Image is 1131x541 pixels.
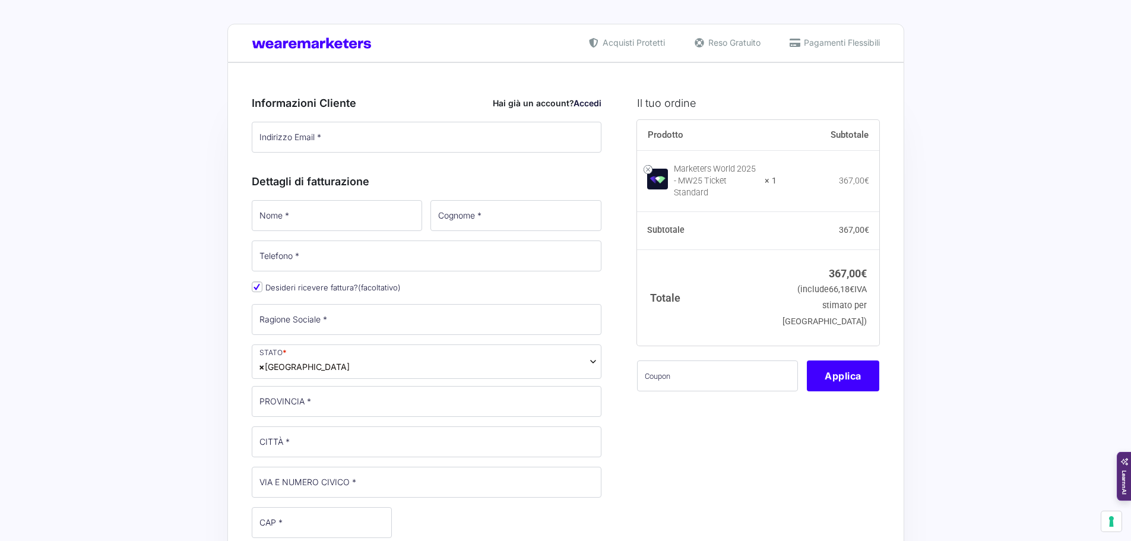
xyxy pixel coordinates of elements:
[252,281,262,292] input: Desideri ricevere fattura?(facoltativo)
[252,283,401,292] label: Desideri ricevere fattura?
[252,122,602,153] input: Indirizzo Email *
[807,360,879,391] button: Applica
[252,426,602,457] input: CITTÀ *
[493,97,601,109] div: Hai già un account?
[864,176,869,185] span: €
[829,284,854,295] span: 66,18
[637,120,777,151] th: Prodotto
[259,360,265,373] span: ×
[861,267,867,280] span: €
[829,267,867,280] bdi: 367,00
[801,36,880,49] span: Pagamenti Flessibili
[705,36,761,49] span: Reso Gratuito
[252,304,602,335] input: Ragione Sociale *
[600,36,665,49] span: Acquisti Protetti
[674,163,757,199] div: Marketers World 2025 - MW25 Ticket Standard
[637,95,879,111] h3: Il tuo ordine
[252,344,602,379] span: Italia
[777,120,880,151] th: Subtotale
[637,212,777,250] th: Subtotale
[252,95,602,111] h3: Informazioni Cliente
[574,98,601,108] a: Accedi
[864,225,869,235] span: €
[637,360,798,391] input: Coupon
[252,467,602,498] input: VIA E NUMERO CIVICO *
[647,169,668,189] img: Marketers World 2025 - MW25 Ticket Standard
[252,507,392,538] input: CAP *
[252,200,423,231] input: Nome *
[430,200,601,231] input: Cognome *
[839,225,869,235] bdi: 367,00
[1117,451,1131,501] div: Apri il pannello di LearnnAI
[1120,470,1129,494] span: LearnnAI
[358,283,401,292] span: (facoltativo)
[252,386,602,417] input: PROVINCIA *
[765,175,777,187] strong: × 1
[782,284,867,327] small: (include IVA stimato per [GEOGRAPHIC_DATA])
[637,249,777,345] th: Totale
[850,284,854,295] span: €
[839,176,869,185] bdi: 367,00
[9,495,45,530] iframe: Customerly Messenger Launcher
[259,360,350,373] span: Italia
[252,241,602,271] input: Telefono *
[1101,511,1122,531] button: Le tue preferenze relative al consenso per le tecnologie di tracciamento
[252,173,602,189] h3: Dettagli di fatturazione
